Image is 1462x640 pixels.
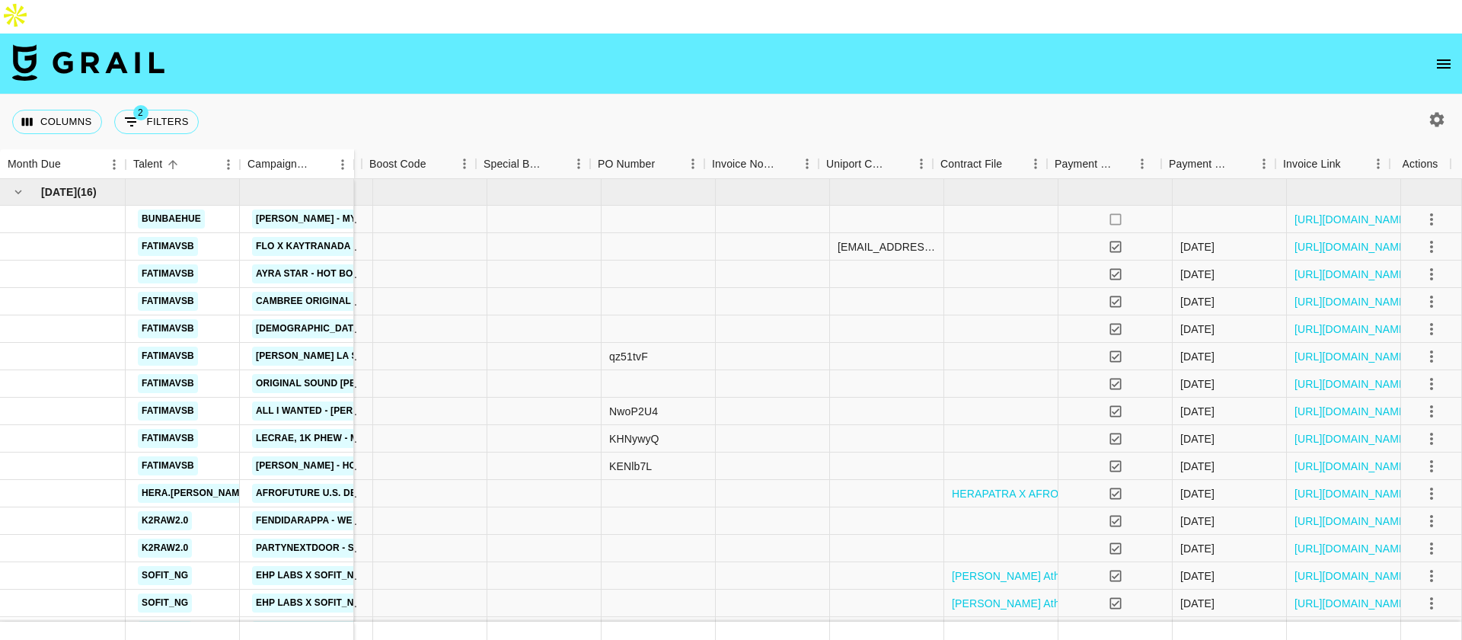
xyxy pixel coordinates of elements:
div: Payment Sent [1047,149,1161,179]
div: 21/08/2025 [1180,459,1215,474]
a: Afrofuture U.S. Debut in [GEOGRAPHIC_DATA] [252,484,493,503]
div: 14/08/2025 [1180,239,1215,254]
div: 13/08/2025 [1180,349,1215,364]
div: 14/08/2025 [1180,322,1215,337]
div: Contract File [940,149,1002,179]
div: Boost Code [369,149,426,179]
a: fatimavsb [138,456,198,475]
button: Menu [217,153,240,176]
div: NwoP2U4 [609,404,658,419]
a: [URL][DOMAIN_NAME] [1294,322,1409,337]
button: Show filters [114,110,199,134]
button: Sort [1341,153,1362,174]
span: 2 [133,105,148,120]
div: PO Number [590,149,704,179]
a: fatimavsb [138,429,198,448]
div: KHNywyQ [609,431,659,446]
button: select merge strategy [1419,398,1444,424]
a: bunbaehue [138,210,205,229]
div: 06/08/2025 [1180,514,1215,529]
button: select merge strategy [1419,261,1444,287]
button: Menu [910,152,933,175]
img: Grail Talent [12,44,164,81]
div: Actions [1403,149,1438,179]
button: Sort [162,154,184,175]
button: Select columns [12,110,102,134]
button: Sort [546,153,567,174]
div: 21/08/2025 [1180,404,1215,419]
div: Campaign (Type) [247,149,310,179]
a: [URL][DOMAIN_NAME] [1294,212,1409,227]
div: Talent [133,149,162,179]
div: Payment Sent Date [1161,149,1275,179]
a: [URL][DOMAIN_NAME] [1294,349,1409,364]
button: select merge strategy [1419,206,1444,232]
a: sofit_ng [138,594,192,613]
button: Menu [103,153,126,176]
a: sofit_ng [138,621,192,640]
div: Uniport Contact Email [819,149,933,179]
button: hide children [8,181,29,203]
a: [URL][DOMAIN_NAME] [1294,459,1409,474]
button: Menu [453,152,476,175]
button: Menu [1131,152,1154,175]
a: [DEMOGRAPHIC_DATA] - Thinkin About You [252,319,471,338]
div: lily.morgan@umusic.com [838,239,936,254]
a: fatimavsb [138,292,198,311]
div: 26/08/2025 [1180,267,1215,282]
div: Video Link [247,149,362,179]
div: 15/08/2025 [1180,376,1215,392]
div: PO Number [598,149,655,179]
span: [DATE] [41,184,77,200]
div: KENlb7L [609,459,652,474]
button: select merge strategy [1419,344,1444,370]
button: Menu [1253,152,1275,175]
button: select merge strategy [1419,289,1444,315]
div: Invoice Notes [704,149,819,179]
button: select merge strategy [1419,536,1444,562]
a: Ayra Star - Hot Body [252,264,370,283]
div: Invoice Notes [712,149,774,179]
button: Menu [682,152,704,175]
a: hera.[PERSON_NAME] [138,484,253,503]
a: Lecrae, 1K Phew - MOVE [252,429,381,448]
button: Sort [1231,153,1253,174]
a: PARTYNEXTDOOR - SOMEBODY LOVES ME [252,539,457,558]
button: Sort [1002,153,1023,174]
button: Sort [426,153,448,174]
a: HERAPATRA X AFROFUTURE (3) (1) (1).pdf [952,486,1170,501]
a: [PERSON_NAME] Athlete Partnership Agreement 2025 -4.pdf (1).pdf [952,596,1285,611]
a: [URL][DOMAIN_NAME] [1294,376,1409,392]
a: k2raw2.0 [138,539,192,558]
button: open drawer [1428,49,1459,79]
button: Sort [61,154,82,175]
a: original sound [PERSON_NAME] [252,374,422,393]
a: [URL][DOMAIN_NAME] [1294,267,1409,282]
div: 02/09/2025 [1180,596,1215,611]
button: select merge strategy [1419,453,1444,479]
div: Special Booking Type [476,149,590,179]
a: fatimavsb [138,264,198,283]
button: Sort [774,153,796,174]
div: qz51tvF [609,349,648,364]
button: select merge strategy [1419,234,1444,260]
a: [PERSON_NAME] - Hot Body [252,456,395,475]
a: [URL][DOMAIN_NAME] [1294,568,1409,584]
button: Menu [1024,152,1047,175]
div: Payment Sent [1055,149,1114,179]
a: k2raw2.0 [138,511,192,530]
button: Menu [331,153,354,176]
a: FLO x Kaytranada - "The Mood" [252,237,422,256]
a: [URL][DOMAIN_NAME] [1294,431,1409,446]
div: 16/09/2025 [1180,568,1215,584]
a: EHP Labs x Sofit_ngr 12 month Partnership 1/12 [252,594,511,613]
div: Contract File [933,149,1047,179]
div: Actions [1390,149,1451,179]
div: Campaign (Type) [240,149,354,179]
a: fatimavsb [138,347,198,366]
button: select merge strategy [1419,508,1444,534]
span: ( 16 ) [77,184,97,200]
a: fatimavsb [138,402,198,421]
button: Sort [889,153,910,174]
a: fatimavsb [138,374,198,393]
